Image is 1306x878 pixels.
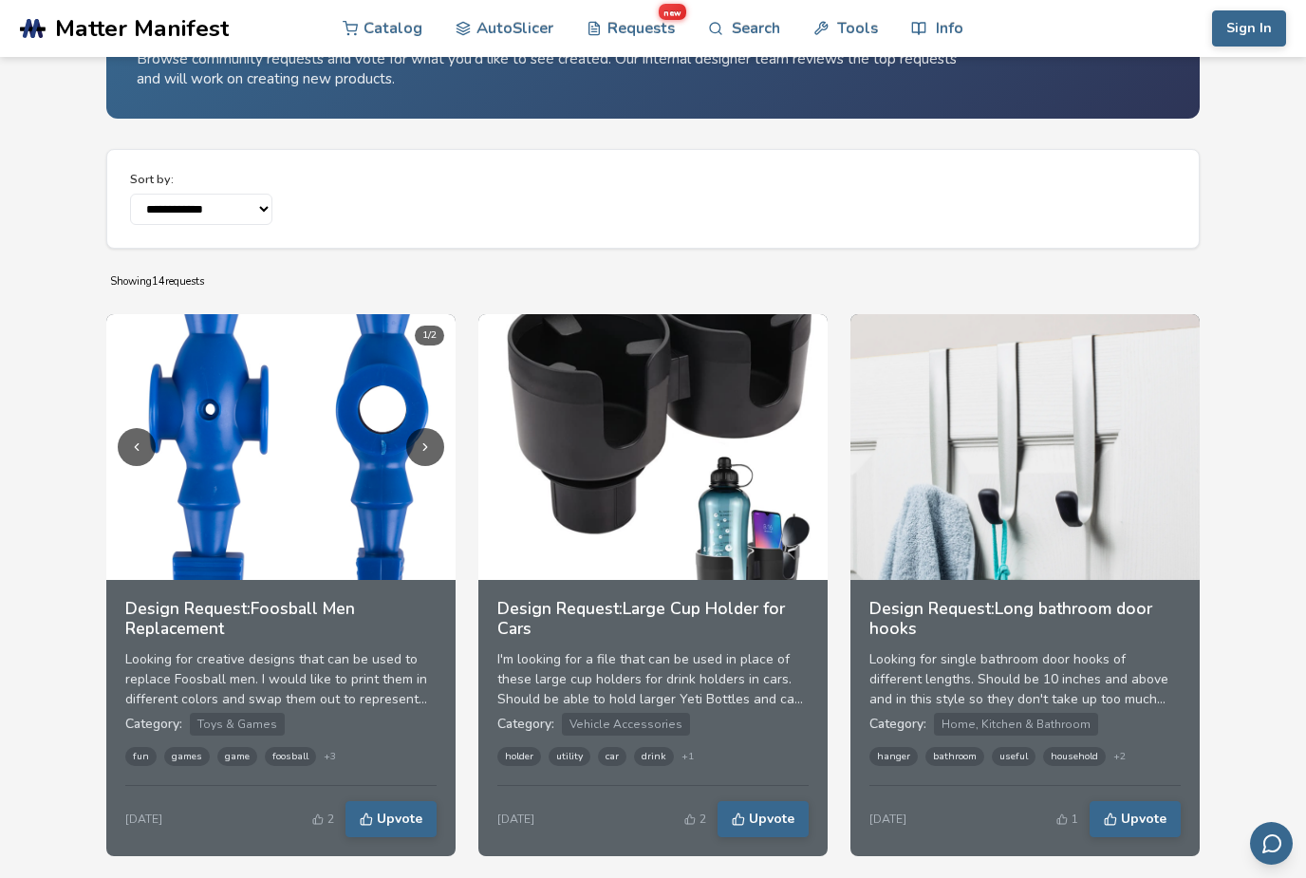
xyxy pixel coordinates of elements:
[285,561,292,569] button: Go to image 2
[869,715,926,733] span: Category:
[265,747,316,766] span: foosball
[377,812,422,827] span: Upvote
[718,801,809,837] button: Upvote
[562,713,690,736] span: Vehicle Accessories
[190,713,285,736] span: Toys & Games
[164,747,210,766] span: games
[934,713,1098,736] span: Home, Kitchen & Bathroom
[125,649,437,709] div: Looking for creative designs that can be used to replace Foosball men. I would like to print them...
[130,173,272,186] label: Sort by:
[992,747,1035,766] span: useful
[497,599,809,648] a: Design Request:Large Cup Holder for Cars
[634,747,674,766] span: drink
[217,747,257,766] span: game
[1090,801,1181,837] button: Upvote
[55,15,229,42] span: Matter Manifest
[700,813,706,826] span: 2
[497,747,541,766] span: holder
[324,751,336,762] span: + 3
[270,561,277,569] button: Go to image 1
[497,599,809,637] h3: Design Request: Large Cup Holder for Cars
[125,747,157,766] span: fun
[749,812,794,827] span: Upvote
[869,747,918,766] span: hanger
[406,428,444,466] button: Next image
[869,813,906,826] div: [DATE]
[925,747,984,766] span: bathroom
[125,715,182,733] span: Category:
[327,813,334,826] span: 2
[1043,747,1106,766] span: household
[345,801,437,837] button: Upvote
[549,747,590,766] span: utility
[415,326,444,345] div: 1 / 2
[125,599,437,637] h3: Design Request: Foosball Men Replacement
[598,747,626,766] span: car
[497,649,809,709] div: I'm looking for a file that can be used in place of these large cup holders for drink holders in ...
[681,751,694,762] span: + 1
[1072,813,1078,826] span: 1
[1121,812,1166,827] span: Upvote
[1212,10,1286,47] button: Sign In
[850,314,1200,580] img: Long bathroom door hooks
[125,813,162,826] div: [DATE]
[869,649,1181,709] p: Looking for single bathroom door hooks of different lengths. Should be 10 inches and above and in...
[106,314,456,580] img: Foosball Men Replacement
[118,428,156,466] button: Previous image
[869,599,1181,637] h3: Design Request: Long bathroom door hooks
[110,271,1196,291] p: Showing 14 requests
[137,48,971,88] p: Browse community requests and vote for what you'd like to see created. Our internal designer team...
[1113,751,1126,762] span: + 2
[478,314,828,580] img: Large Cup Holder for Cars
[659,4,686,20] span: new
[125,599,437,648] a: Design Request:Foosball Men Replacement
[1250,822,1293,865] button: Send feedback via email
[497,715,554,733] span: Category:
[869,599,1181,648] a: Design Request:Long bathroom door hooks
[497,813,534,826] div: [DATE]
